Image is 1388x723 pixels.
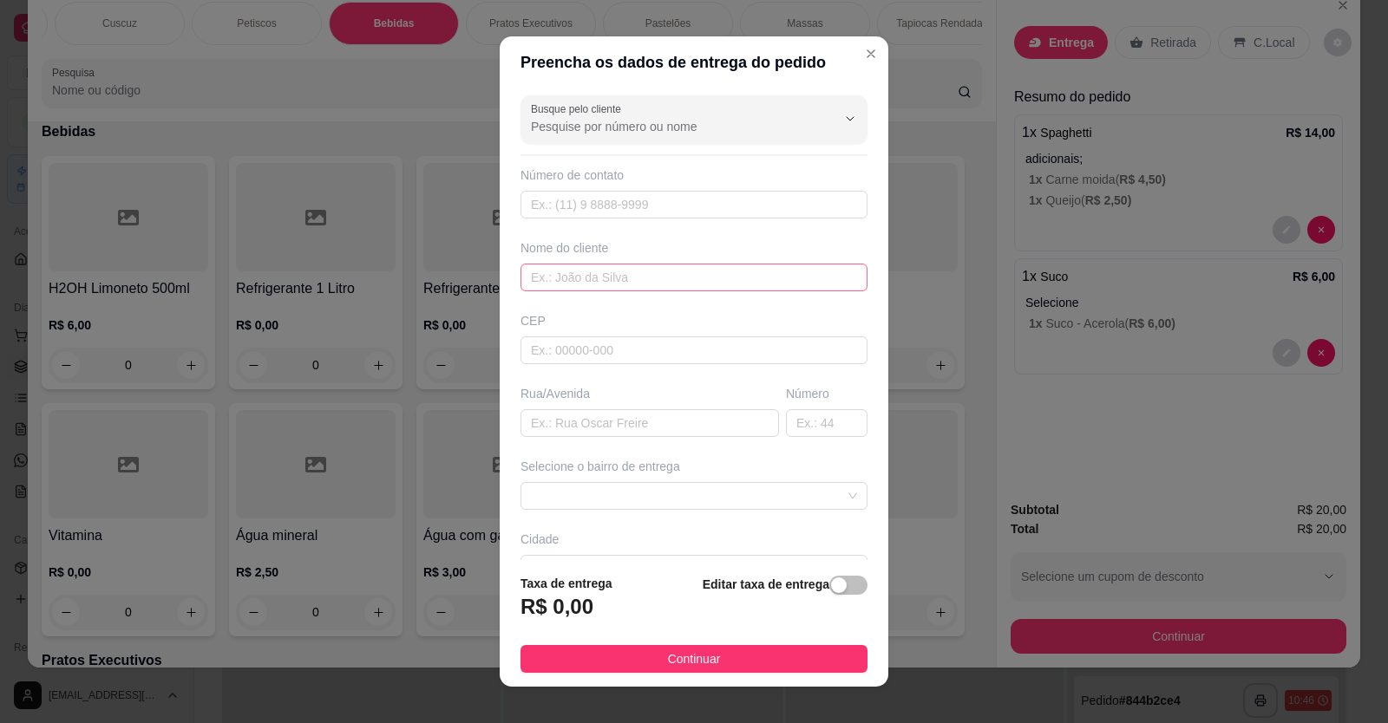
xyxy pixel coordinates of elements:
[520,593,593,621] h3: R$ 0,00
[857,40,885,68] button: Close
[520,336,867,364] input: Ex.: 00000-000
[520,385,779,402] div: Rua/Avenida
[520,239,867,257] div: Nome do cliente
[786,385,867,402] div: Número
[500,36,888,88] header: Preencha os dados de entrega do pedido
[836,105,864,133] button: Show suggestions
[520,576,612,590] strong: Taxa de entrega
[668,649,721,668] span: Continuar
[520,458,867,475] div: Selecione o bairro de entrega
[786,409,867,437] input: Ex.: 44
[520,409,779,437] input: Ex.: Rua Oscar Freire
[531,101,627,116] label: Busque pelo cliente
[520,166,867,184] div: Número de contato
[520,312,867,329] div: CEP
[520,191,867,218] input: Ex.: (11) 9 8888-9999
[520,531,867,548] div: Cidade
[520,645,867,673] button: Continuar
[520,555,867,583] input: Ex.: Santo André
[703,577,829,591] strong: Editar taxa de entrega
[520,264,867,291] input: Ex.: João da Silva
[531,118,809,135] input: Busque pelo cliente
